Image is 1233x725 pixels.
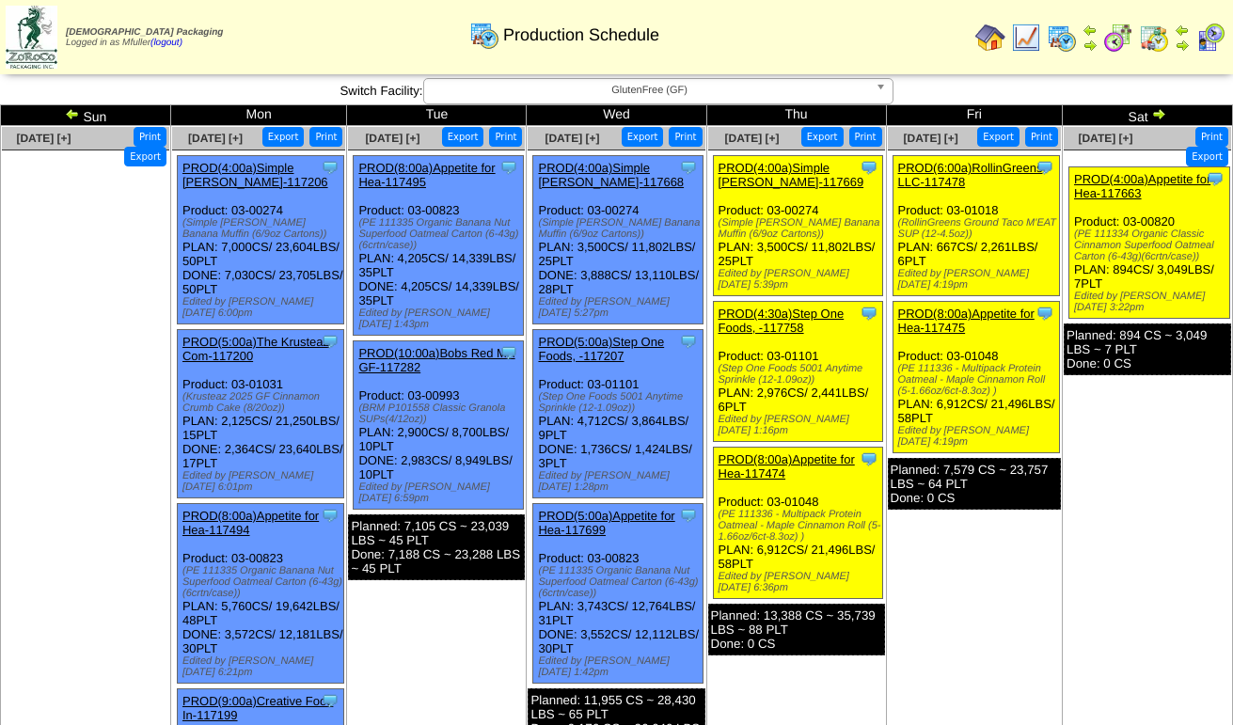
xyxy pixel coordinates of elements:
[904,132,958,145] a: [DATE] [+]
[849,127,882,147] button: Print
[499,158,518,177] img: Tooltip
[1151,106,1166,121] img: arrowright.gif
[538,335,664,363] a: PROD(5:00a)Step One Foods, -117207
[669,127,702,147] button: Print
[713,156,883,296] div: Product: 03-00274 PLAN: 3,500CS / 11,802LBS / 25PLT
[975,23,1005,53] img: home.gif
[321,158,340,177] img: Tooltip
[1047,23,1077,53] img: calendarprod.gif
[533,504,703,684] div: Product: 03-00823 PLAN: 3,743CS / 12,764LBS / 31PLT DONE: 3,552CS / 12,112LBS / 30PLT
[708,604,885,655] div: Planned: 13,388 CS ~ 35,739 LBS ~ 88 PLT Done: 0 CS
[150,38,182,48] a: (logout)
[354,156,524,336] div: Product: 03-00823 PLAN: 4,205CS / 14,339LBS / 35PLT DONE: 4,205CS / 14,339LBS / 35PLT
[893,302,1059,453] div: Product: 03-01048 PLAN: 6,912CS / 21,496LBS / 58PLT
[1195,23,1225,53] img: calendarcustomer.gif
[719,452,855,481] a: PROD(8:00a)Appetite for Hea-117474
[719,268,883,291] div: Edited by [PERSON_NAME] [DATE] 5:39pm
[1083,23,1098,38] img: arrowleft.gif
[358,307,523,330] div: Edited by [PERSON_NAME] [DATE] 1:43pm
[66,27,223,48] span: Logged in as Mfuller
[1186,147,1228,166] button: Export
[66,27,223,38] span: [DEMOGRAPHIC_DATA] Packaging
[1074,291,1229,313] div: Edited by [PERSON_NAME] [DATE] 3:22pm
[893,156,1059,296] div: Product: 03-01018 PLAN: 667CS / 2,261LBS / 6PLT
[713,448,883,599] div: Product: 03-01048 PLAN: 6,912CS / 21,496LBS / 58PLT
[1195,127,1228,147] button: Print
[1063,105,1233,126] td: Sat
[347,105,527,126] td: Tue
[262,127,305,147] button: Export
[1083,38,1098,53] img: arrowright.gif
[538,296,703,319] div: Edited by [PERSON_NAME] [DATE] 5:27pm
[182,296,343,319] div: Edited by [PERSON_NAME] [DATE] 6:00pm
[1011,23,1041,53] img: line_graph.gif
[365,132,419,145] a: [DATE] [+]
[1025,127,1058,147] button: Print
[706,105,886,126] td: Thu
[177,330,343,498] div: Product: 03-01031 PLAN: 2,125CS / 21,250LBS / 15PLT DONE: 2,364CS / 23,640LBS / 17PLT
[182,335,329,363] a: PROD(5:00a)The Krusteaz Com-117200
[533,330,703,498] div: Product: 03-01101 PLAN: 4,712CS / 3,864LBS / 9PLT DONE: 1,736CS / 1,424LBS / 3PLT
[489,127,522,147] button: Print
[503,25,659,45] span: Production Schedule
[182,694,333,722] a: PROD(9:00a)Creative Food In-117199
[898,363,1059,397] div: (PE 111336 - Multipack Protein Oatmeal - Maple Cinnamon Roll (5-1.66oz/6ct-8.3oz) )
[188,132,243,145] a: [DATE] [+]
[348,514,525,580] div: Planned: 7,105 CS ~ 23,039 LBS ~ 45 PLT Done: 7,188 CS ~ 23,288 LBS ~ 45 PLT
[888,458,1061,510] div: Planned: 7,579 CS ~ 23,757 LBS ~ 64 PLT Done: 0 CS
[679,332,698,351] img: Tooltip
[1035,304,1054,323] img: Tooltip
[538,655,703,678] div: Edited by [PERSON_NAME] [DATE] 1:42pm
[124,147,166,166] button: Export
[182,161,328,189] a: PROD(4:00a)Simple [PERSON_NAME]-117206
[538,565,703,599] div: (PE 111335 Organic Banana Nut Superfood Oatmeal Carton (6-43g)(6crtn/case))
[442,127,484,147] button: Export
[354,341,524,510] div: Product: 03-00993 PLAN: 2,900CS / 8,700LBS / 10PLT DONE: 2,983CS / 8,949LBS / 10PLT
[527,105,706,126] td: Wed
[719,217,883,240] div: (Simple [PERSON_NAME] Banana Muffin (6/9oz Cartons))
[898,307,1035,335] a: PROD(8:00a)Appetite for Hea-117475
[182,509,319,537] a: PROD(8:00a)Appetite for Hea-117494
[679,506,698,525] img: Tooltip
[719,363,883,386] div: (Step One Foods 5001 Anytime Sprinkle (12-1.09oz))
[1175,38,1190,53] img: arrowright.gif
[1078,132,1132,145] span: [DATE] [+]
[533,156,703,324] div: Product: 03-00274 PLAN: 3,500CS / 11,802LBS / 25PLT DONE: 3,888CS / 13,110LBS / 28PLT
[898,268,1059,291] div: Edited by [PERSON_NAME] [DATE] 4:19pm
[860,158,878,177] img: Tooltip
[886,105,1062,126] td: Fri
[1074,172,1210,200] a: PROD(4:00a)Appetite for Hea-117663
[182,565,343,599] div: (PE 111335 Organic Banana Nut Superfood Oatmeal Carton (6-43g)(6crtn/case))
[1139,23,1169,53] img: calendarinout.gif
[1206,169,1225,188] img: Tooltip
[801,127,844,147] button: Export
[321,506,340,525] img: Tooltip
[358,402,523,425] div: (BRM P101558 Classic Granola SUPs(4/12oz))
[1064,323,1231,375] div: Planned: 894 CS ~ 3,049 LBS ~ 7 PLT Done: 0 CS
[358,346,514,374] a: PROD(10:00a)Bobs Red Mill GF-117282
[538,470,703,493] div: Edited by [PERSON_NAME] [DATE] 1:28pm
[719,161,864,189] a: PROD(4:00a)Simple [PERSON_NAME]-117669
[545,132,599,145] a: [DATE] [+]
[177,504,343,684] div: Product: 03-00823 PLAN: 5,760CS / 19,642LBS / 48PLT DONE: 3,572CS / 12,181LBS / 30PLT
[719,571,883,593] div: Edited by [PERSON_NAME] [DATE] 6:36pm
[321,332,340,351] img: Tooltip
[321,691,340,710] img: Tooltip
[1035,158,1054,177] img: Tooltip
[6,6,57,69] img: zoroco-logo-small.webp
[719,509,883,543] div: (PE 111336 - Multipack Protein Oatmeal - Maple Cinnamon Roll (5-1.66oz/6ct-8.3oz) )
[134,127,166,147] button: Print
[538,391,703,414] div: (Step One Foods 5001 Anytime Sprinkle (12-1.09oz))
[1175,23,1190,38] img: arrowleft.gif
[538,217,703,240] div: (Simple [PERSON_NAME] Banana Muffin (6/9oz Cartons))
[724,132,779,145] a: [DATE] [+]
[1069,167,1230,319] div: Product: 03-00820 PLAN: 894CS / 3,049LBS / 7PLT
[358,217,523,251] div: (PE 111335 Organic Banana Nut Superfood Oatmeal Carton (6-43g)(6crtn/case))
[713,302,883,442] div: Product: 03-01101 PLAN: 2,976CS / 2,441LBS / 6PLT
[358,481,523,504] div: Edited by [PERSON_NAME] [DATE] 6:59pm
[1,105,171,126] td: Sun
[977,127,1020,147] button: Export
